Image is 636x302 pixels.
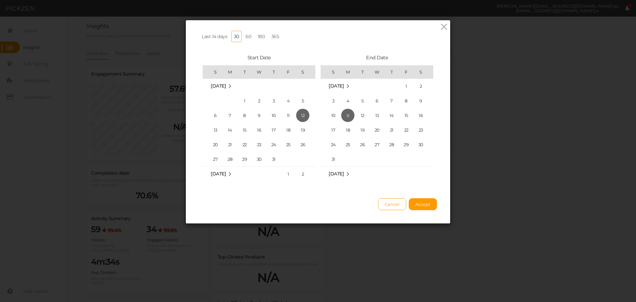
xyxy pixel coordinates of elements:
td: Tuesday July 15 2025 [237,123,252,137]
td: Tuesday August 5 2025 [355,93,370,108]
td: August 2025 [321,79,370,93]
td: Wednesday July 9 2025 [252,108,266,123]
tr: Week 3 [321,108,433,123]
td: Tuesday August 12 2025 [355,108,370,123]
td: September 2025 [321,166,433,181]
span: 13 [209,123,222,137]
td: Tuesday July 29 2025 [237,152,252,167]
span: 28 [385,138,398,151]
span: 25 [341,138,354,151]
td: Thursday July 3 2025 [266,93,281,108]
span: 1 [282,167,295,181]
td: Wednesday July 30 2025 [252,152,266,167]
span: 23 [414,123,427,137]
td: Saturday July 19 2025 [295,123,315,137]
td: July 2025 [203,79,315,93]
span: 23 [252,138,266,151]
td: Monday July 7 2025 [223,108,237,123]
span: Last 14 days [202,33,227,39]
td: Saturday August 2 2025 [295,166,315,181]
span: 20 [209,138,222,151]
td: Friday July 11 2025 [281,108,295,123]
td: Tuesday July 8 2025 [237,108,252,123]
span: 4 [282,94,295,107]
td: Sunday July 27 2025 [203,152,223,167]
span: 17 [267,123,280,137]
span: 21 [385,123,398,137]
span: 4 [341,94,354,107]
td: Monday July 28 2025 [223,152,237,167]
span: 2 [252,94,266,107]
span: Cancel [385,202,399,207]
td: Monday August 4 2025 [341,93,355,108]
tr: Week 5 [203,152,315,167]
td: Friday August 15 2025 [399,108,413,123]
td: Saturday August 23 2025 [413,123,433,137]
td: Saturday August 16 2025 [413,108,433,123]
span: 22 [399,123,413,137]
span: 3 [327,94,340,107]
span: 9 [252,109,266,122]
td: Wednesday July 16 2025 [252,123,266,137]
span: Accept [415,202,430,207]
span: 21 [223,138,237,151]
td: Sunday August 24 2025 [321,137,341,152]
td: Tuesday July 1 2025 [237,93,252,108]
tr: Week 1 [321,79,433,93]
span: 18 [341,123,354,137]
td: Sunday July 6 2025 [203,108,223,123]
span: 24 [267,138,280,151]
span: 16 [252,123,266,137]
td: Thursday August 21 2025 [384,123,399,137]
td: Tuesday July 22 2025 [237,137,252,152]
span: 14 [385,109,398,122]
td: August 2025 [203,166,252,181]
th: S [295,65,315,79]
span: 31 [267,152,280,166]
span: 3 [267,94,280,107]
span: 13 [370,109,384,122]
tr: Week 2 [203,108,315,123]
span: 1 [238,94,251,107]
td: Tuesday August 26 2025 [355,137,370,152]
span: 30 [414,138,427,151]
span: Start Date [247,54,271,61]
th: T [384,65,399,79]
a: 180 [255,31,268,42]
th: S [321,65,341,79]
tr: Week 2 [321,93,433,108]
span: 20 [370,123,384,137]
span: 11 [341,109,354,122]
td: Saturday July 26 2025 [295,137,315,152]
span: 25 [282,138,295,151]
td: Thursday August 28 2025 [384,137,399,152]
td: Monday August 11 2025 [341,108,355,123]
td: Tuesday August 19 2025 [355,123,370,137]
th: F [399,65,413,79]
tr: Week 4 [203,137,315,152]
span: 22 [238,138,251,151]
span: 19 [296,123,309,137]
td: Friday August 1 2025 [281,166,295,181]
td: Wednesday August 13 2025 [370,108,384,123]
td: Friday July 18 2025 [281,123,295,137]
span: 6 [209,109,222,122]
th: T [237,65,252,79]
th: F [281,65,295,79]
tr: Week 6 [321,152,433,167]
span: 8 [238,109,251,122]
td: Friday August 1 2025 [399,79,413,93]
span: 29 [399,138,413,151]
span: 16 [414,109,427,122]
span: 8 [399,94,413,107]
td: Monday August 25 2025 [341,137,355,152]
th: M [341,65,355,79]
span: 5 [296,94,309,107]
td: Friday July 25 2025 [281,137,295,152]
td: Friday August 29 2025 [399,137,413,152]
span: 19 [356,123,369,137]
th: S [413,65,433,79]
tr: Week 1 [203,93,315,108]
td: Friday August 22 2025 [399,123,413,137]
tr: Week 4 [321,123,433,137]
